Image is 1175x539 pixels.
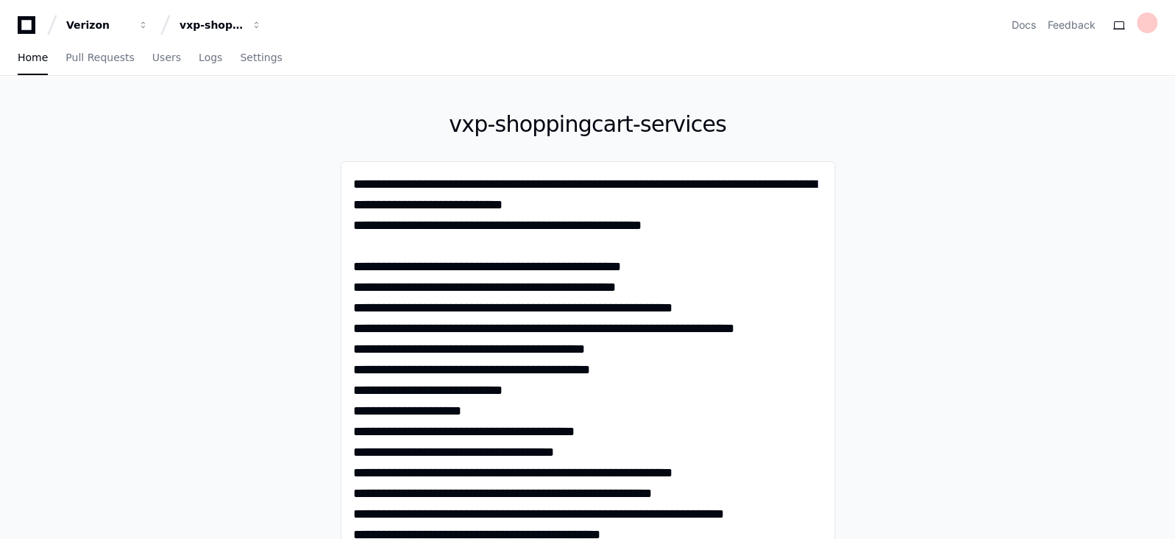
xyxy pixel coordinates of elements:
[65,41,134,75] a: Pull Requests
[199,53,222,62] span: Logs
[152,53,181,62] span: Users
[1048,18,1096,32] button: Feedback
[180,18,243,32] div: vxp-shoppingcart-services
[66,18,129,32] div: Verizon
[240,53,282,62] span: Settings
[18,41,48,75] a: Home
[18,53,48,62] span: Home
[152,41,181,75] a: Users
[1012,18,1036,32] a: Docs
[341,111,835,138] h1: vxp-shoppingcart-services
[199,41,222,75] a: Logs
[174,12,268,38] button: vxp-shoppingcart-services
[65,53,134,62] span: Pull Requests
[240,41,282,75] a: Settings
[60,12,155,38] button: Verizon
